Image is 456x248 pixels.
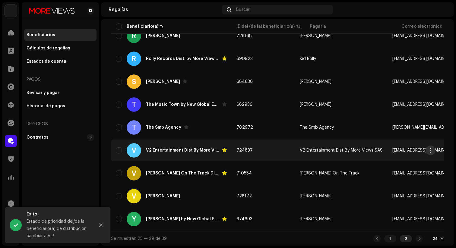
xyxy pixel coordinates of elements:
span: 728172 [236,194,252,198]
re-m-nav-item: Contratos [24,131,97,143]
span: 682936 [236,102,252,107]
re-a-nav-header: Pagos [24,72,97,87]
re-a-nav-header: Derechos [24,117,97,131]
div: S [127,74,141,89]
span: 728168 [236,34,252,38]
div: Estado de prioridad del/de la beneficiario(a) de distribución cambiar a VIP [27,218,90,240]
span: Kid Rolly [300,57,316,61]
re-m-nav-item: Revisar y pagar [24,87,97,99]
div: Revisar y pagar [27,90,59,95]
div: T [127,97,141,112]
re-m-nav-item: Estados de cuenta [24,55,97,67]
re-m-nav-item: Historial de pagos [24,100,97,112]
div: Historial de pagos [27,104,65,108]
span: porfirio Taveras [300,80,331,84]
div: The Music Town by New Global Entertaiment LLc [146,102,220,107]
span: 684636 [236,80,253,84]
img: d33e7525-e535-406c-bd75-4996859269b0 [5,5,17,17]
div: Y [127,212,141,226]
div: 1 [384,235,396,242]
div: Beneficiario(a) [127,24,158,30]
span: Buscar [236,7,250,12]
re-m-nav-item: Beneficiarios [24,29,97,41]
span: V2 Entertainment Dist By More Views SAS [300,148,383,152]
span: Victor Olascoaga Nuñez [300,194,331,198]
div: V [127,189,141,203]
button: Close [95,219,107,231]
span: 702972 [236,125,253,130]
div: The Smb Agency [146,125,181,130]
span: John Uricoechea [300,102,331,107]
span: The Smb Agency [300,125,334,130]
div: Stone ethan [146,80,180,84]
span: Se muestran 25 — 39 de 39 [111,237,167,241]
div: T [127,120,141,135]
div: Cálculos de regalías [27,46,70,51]
div: R [127,29,141,43]
div: Victor Olascoaga [146,194,180,198]
div: Contratos [27,135,49,140]
div: 24 [432,236,438,241]
div: V2 Entertainment Dist By More Views SAS [146,148,220,152]
div: 2 [400,235,412,242]
img: 022bc622-acf9-44f3-be7c-945a65ee7bb4 [27,7,77,14]
div: V [127,143,141,158]
div: R [127,52,141,66]
span: 710554 [236,171,252,175]
re-m-nav-item: Cálculos de regalías [24,42,97,54]
div: ID del (de la) beneficiario(a) [236,24,295,30]
div: Vic G On The Track Dist By More Views SAS [146,171,220,175]
div: Beneficiarios [27,33,55,37]
div: Rolly Records Dist. by More Views SAS [146,57,220,61]
span: 724837 [236,148,253,152]
span: 690923 [236,57,253,61]
img: c50c6205-3ca2-4a42-8b1e-ec5f4b513db8 [437,5,446,14]
div: Ricardo Alfonso Ruiz [146,34,180,38]
div: Éxito [27,211,90,218]
span: Ronaldo Castillo [300,217,331,221]
div: V [127,166,141,181]
div: Estados de cuenta [27,59,66,64]
div: Regalías [109,7,220,12]
div: Young Rony by New Global Entertainment LLC [146,217,220,221]
span: 674693 [236,217,252,221]
span: Ricardo Alfonso Ruiz [300,34,331,38]
span: Vic G On The Track [300,171,359,175]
